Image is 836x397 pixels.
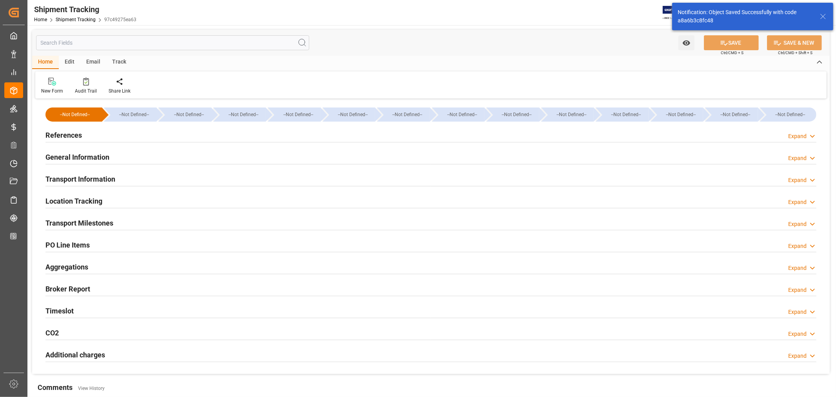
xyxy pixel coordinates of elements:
div: --Not Defined-- [276,107,320,122]
div: --Not Defined-- [604,107,648,122]
button: SAVE & NEW [767,35,822,50]
h2: Aggregations [45,262,88,272]
div: --Not Defined-- [385,107,430,122]
div: Expand [788,330,807,338]
div: --Not Defined-- [53,107,96,122]
div: --Not Defined-- [486,107,539,122]
div: --Not Defined-- [45,107,102,122]
div: --Not Defined-- [760,107,816,122]
button: SAVE [704,35,759,50]
div: Expand [788,176,807,184]
a: Home [34,17,47,22]
div: --Not Defined-- [221,107,266,122]
div: --Not Defined-- [541,107,594,122]
div: Expand [788,198,807,206]
div: Audit Trail [75,87,97,95]
div: --Not Defined-- [158,107,211,122]
span: Ctrl/CMD + Shift + S [778,50,812,56]
div: --Not Defined-- [104,107,156,122]
button: open menu [678,35,695,50]
input: Search Fields [36,35,309,50]
div: --Not Defined-- [432,107,484,122]
div: Home [32,56,59,69]
div: --Not Defined-- [768,107,812,122]
h2: References [45,130,82,140]
h2: Transport Milestones [45,218,113,228]
h2: Location Tracking [45,196,102,206]
h2: Comments [38,382,73,393]
div: --Not Defined-- [323,107,375,122]
div: Expand [788,132,807,140]
div: Edit [59,56,80,69]
div: Expand [788,352,807,360]
div: Expand [788,242,807,250]
h2: Transport Information [45,174,115,184]
div: --Not Defined-- [596,107,648,122]
div: Email [80,56,106,69]
div: Expand [788,286,807,294]
div: --Not Defined-- [651,107,703,122]
h2: PO Line Items [45,240,90,250]
div: --Not Defined-- [440,107,484,122]
div: --Not Defined-- [494,107,539,122]
div: Track [106,56,132,69]
div: --Not Defined-- [549,107,594,122]
div: --Not Defined-- [213,107,266,122]
div: Share Link [109,87,131,95]
div: --Not Defined-- [268,107,320,122]
h2: General Information [45,152,109,162]
div: Expand [788,220,807,228]
div: --Not Defined-- [713,107,758,122]
div: Expand [788,154,807,162]
span: Ctrl/CMD + S [721,50,744,56]
h2: Additional charges [45,350,105,360]
div: --Not Defined-- [330,107,375,122]
div: --Not Defined-- [705,107,758,122]
a: View History [78,386,105,391]
div: Notification: Object Saved Successfully with code a8a6b3c8fc48 [678,8,812,25]
h2: Timeslot [45,306,74,316]
div: New Form [41,87,63,95]
div: --Not Defined-- [112,107,156,122]
div: Expand [788,264,807,272]
a: Shipment Tracking [56,17,96,22]
h2: Broker Report [45,284,90,294]
div: --Not Defined-- [658,107,703,122]
div: Expand [788,308,807,316]
div: --Not Defined-- [377,107,430,122]
img: Exertis%20JAM%20-%20Email%20Logo.jpg_1722504956.jpg [663,6,690,20]
div: --Not Defined-- [166,107,211,122]
h2: CO2 [45,328,59,338]
div: Shipment Tracking [34,4,136,15]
